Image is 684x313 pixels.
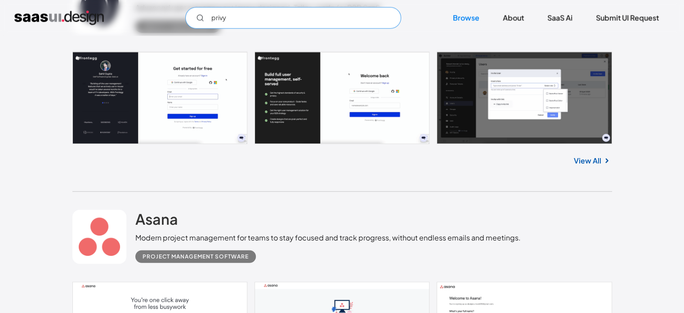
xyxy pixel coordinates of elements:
[492,8,535,28] a: About
[185,7,401,29] input: Search UI designs you're looking for...
[574,155,601,166] a: View All
[135,210,178,228] h2: Asana
[536,8,583,28] a: SaaS Ai
[135,232,521,243] div: Modern project management for teams to stay focused and track progress, without endless emails an...
[143,251,249,262] div: Project Management Software
[185,7,401,29] form: Email Form
[585,8,670,28] a: Submit UI Request
[135,210,178,232] a: Asana
[442,8,490,28] a: Browse
[14,11,104,25] a: home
